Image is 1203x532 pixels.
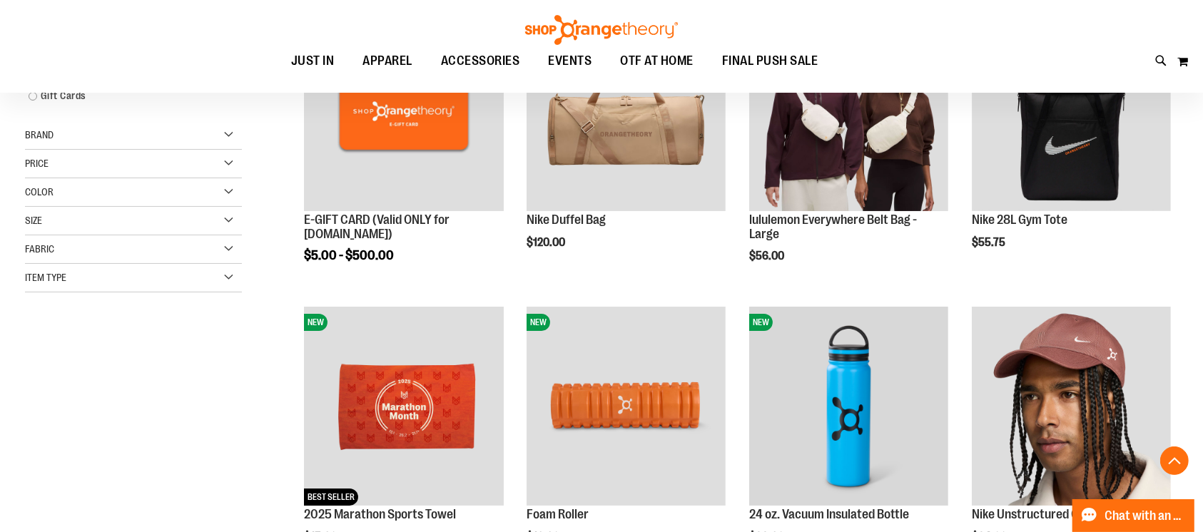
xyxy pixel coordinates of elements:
a: 2025 Marathon Sports Towel [304,507,456,521]
a: Foam RollerNEW [527,307,726,508]
span: NEW [527,314,550,331]
img: 24 oz. Vacuum Insulated Bottle [749,307,948,506]
a: Nike Duffel Bag [527,213,606,227]
a: E-GIFT CARD (Valid ONLY for ShopOrangetheory.com)NEW [304,11,503,213]
a: Nike Unstructured Curved Bill Cap [972,507,1149,521]
span: Chat with an Expert [1105,509,1186,523]
span: ACCESSORIES [441,45,520,77]
img: Foam Roller [527,307,726,506]
img: lululemon Everywhere Belt Bag - Large [749,11,948,210]
button: Back To Top [1160,446,1189,475]
a: lululemon Everywhere Belt Bag - Large [749,213,917,241]
span: JUST IN [291,45,335,77]
img: E-GIFT CARD (Valid ONLY for ShopOrangetheory.com) [304,11,503,210]
div: product [742,4,955,299]
a: E-GIFT CARD (Valid ONLY for [DOMAIN_NAME]) [304,213,450,241]
span: $5.00 - $500.00 [304,248,394,262]
a: Nike 28L Gym Tote [972,213,1067,227]
span: Fabric [25,243,54,255]
span: Item Type [25,272,66,283]
span: $56.00 [749,250,786,262]
span: Brand [25,129,54,140]
div: product [965,4,1178,285]
span: BEST SELLER [304,488,358,506]
img: 2025 Marathon Sports Towel [304,307,503,506]
span: NEW [749,314,773,331]
span: Price [25,158,49,169]
img: Shop Orangetheory [523,15,680,45]
span: $120.00 [527,236,567,249]
a: lululemon Everywhere Belt Bag - LargeNEW [749,11,948,213]
span: Color [25,186,54,198]
span: FINAL PUSH SALE [722,45,818,77]
a: Nike 28L Gym ToteNEW [972,11,1171,213]
a: 24 oz. Vacuum Insulated Bottle [749,507,909,521]
button: Chat with an Expert [1072,499,1195,532]
div: product [519,4,733,285]
a: Gift Cards [21,88,230,103]
a: 2025 Marathon Sports TowelNEWBEST SELLER [304,307,503,508]
img: Nike Unstructured Curved Bill Cap [972,307,1171,506]
a: Nike Duffel BagNEW [527,11,726,213]
a: Nike Unstructured Curved Bill Cap [972,307,1171,508]
span: Size [25,215,42,226]
span: $55.75 [972,236,1007,249]
img: Nike Duffel Bag [527,11,726,210]
a: Foam Roller [527,507,589,521]
div: product [297,4,510,299]
a: 24 oz. Vacuum Insulated BottleNEW [749,307,948,508]
span: EVENTS [548,45,592,77]
span: NEW [304,314,328,331]
img: Nike 28L Gym Tote [972,11,1171,210]
span: APPAREL [362,45,412,77]
span: OTF AT HOME [620,45,694,77]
